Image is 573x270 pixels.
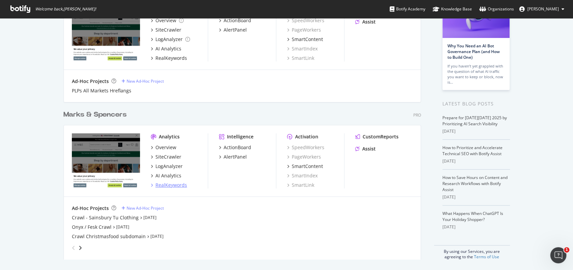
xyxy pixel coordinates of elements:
a: SmartContent [287,163,323,170]
a: LogAnalyzer [151,36,190,43]
a: How to Save Hours on Content and Research Workflows with Botify Assist [442,175,508,192]
div: SmartContent [292,36,323,43]
div: AI Analytics [155,172,181,179]
a: PageWorkers [287,153,321,160]
a: LogAnalyzer [151,163,183,170]
div: AI Analytics [155,45,181,52]
div: AlertPanel [224,153,247,160]
div: Activation [295,133,318,140]
div: If you haven’t yet grappled with the question of what AI traffic you want to keep or block, now is… [447,63,505,85]
div: Knowledge Base [433,6,472,12]
a: RealKeywords [151,182,187,188]
a: AlertPanel [219,27,247,33]
a: Onyx / Fesk Crawl [72,224,111,230]
div: By using our Services, you are agreeing to the [434,245,510,260]
a: SiteCrawler [151,27,181,33]
div: SiteCrawler [155,27,181,33]
a: SmartIndex [287,172,318,179]
div: Pro [413,112,421,118]
div: AlertPanel [224,27,247,33]
div: Intelligence [227,133,253,140]
a: Crawl Christmasfood subdomain [72,233,146,240]
a: New Ad-Hoc Project [122,205,164,211]
a: SpeedWorkers [287,17,324,24]
a: New Ad-Hoc Project [122,78,164,84]
a: Crawl - Sainsbury Tu Clothing [72,214,139,221]
a: AI Analytics [151,45,181,52]
a: ActionBoard [219,144,251,151]
div: angle-right [78,244,83,251]
div: angle-left [69,242,78,253]
a: Prepare for [DATE][DATE] 2025 by Prioritizing AI Search Visibility [442,115,507,127]
a: CustomReports [355,133,398,140]
a: Why You Need an AI Bot Governance Plan (and How to Build One) [447,43,500,60]
a: RealKeywords [151,55,187,61]
a: PageWorkers [287,27,321,33]
div: Ad-Hoc Projects [72,78,109,85]
div: ActionBoard [224,17,251,24]
a: [DATE] [143,215,156,220]
button: [PERSON_NAME] [514,4,570,14]
span: Welcome back, [PERSON_NAME] ! [35,6,96,12]
a: AI Analytics [151,172,181,179]
a: ActionBoard [219,17,251,24]
div: [DATE] [442,194,510,200]
a: AlertPanel [219,153,247,160]
a: [DATE] [116,224,129,230]
a: PLPs All Markets Hreflangs [72,87,131,94]
img: www.marksandspencer.com [72,6,140,61]
div: Assist [362,145,376,152]
a: What Happens When ChatGPT Is Your Holiday Shopper? [442,211,503,222]
div: CustomReports [363,133,398,140]
div: New Ad-Hoc Project [127,205,164,211]
a: Assist [355,18,376,25]
div: [DATE] [442,224,510,230]
div: Assist [362,18,376,25]
div: RealKeywords [155,55,187,61]
a: Overview [151,144,176,151]
div: Marks & Spencers [63,110,127,120]
a: SmartLink [287,55,314,61]
a: Marks & Spencers [63,110,129,120]
div: Ad-Hoc Projects [72,205,109,212]
img: www.marksandspencer.com/ [72,133,140,188]
div: Overview [155,17,176,24]
a: How to Prioritize and Accelerate Technical SEO with Botify Assist [442,145,503,156]
a: Overview [151,17,184,24]
iframe: Intercom live chat [550,247,566,263]
div: [DATE] [442,158,510,164]
a: Assist [355,145,376,152]
div: New Ad-Hoc Project [127,78,164,84]
div: Overview [155,144,176,151]
div: Analytics [159,133,180,140]
div: ActionBoard [224,144,251,151]
div: SmartContent [292,163,323,170]
a: SpeedWorkers [287,144,324,151]
a: [DATE] [150,233,163,239]
a: Terms of Use [474,254,499,260]
span: 1 [564,247,569,253]
a: SmartContent [287,36,323,43]
a: SmartLink [287,182,314,188]
div: Organizations [479,6,514,12]
div: RealKeywords [155,182,187,188]
div: LogAnalyzer [155,163,183,170]
div: Botify Academy [390,6,425,12]
a: SmartIndex [287,45,318,52]
span: Andrea Scalia [527,6,559,12]
a: SiteCrawler [151,153,181,160]
div: SiteCrawler [155,153,181,160]
div: Latest Blog Posts [442,100,510,107]
div: LogAnalyzer [155,36,183,43]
